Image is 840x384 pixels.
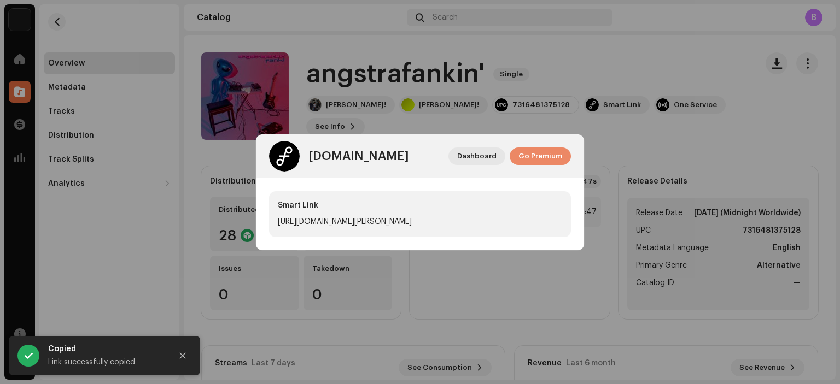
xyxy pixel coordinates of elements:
div: [URL][DOMAIN_NAME][PERSON_NAME] [278,215,412,228]
button: Go Premium [510,147,571,165]
button: Close [172,345,194,367]
div: [DOMAIN_NAME] [308,150,409,163]
div: Link successfully copied [48,356,163,369]
div: Smart Link [278,200,318,211]
span: Dashboard [457,145,497,167]
button: Dashboard [448,147,505,165]
div: Copied [48,342,163,356]
span: Go Premium [518,145,562,167]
